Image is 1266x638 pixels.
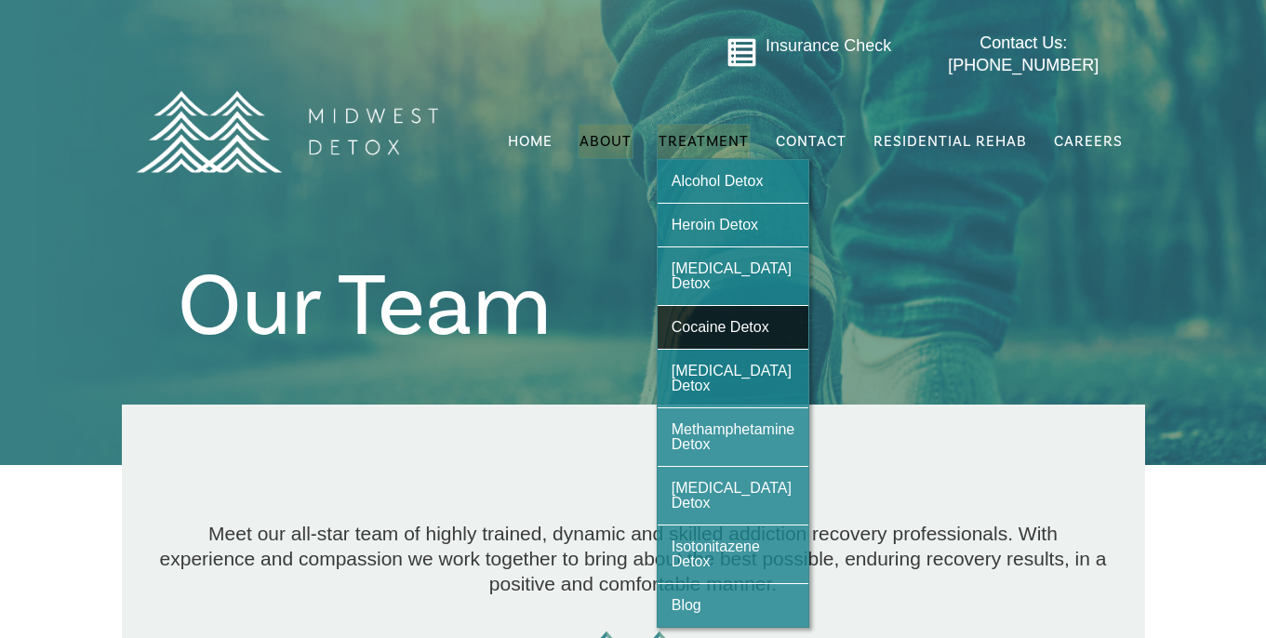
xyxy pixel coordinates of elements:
[672,319,769,335] span: Cocaine Detox
[659,134,749,149] span: Treatment
[672,538,760,569] span: Isotonitazene Detox
[948,33,1099,73] span: Contact Us: [PHONE_NUMBER]
[657,124,751,159] a: Treatment
[672,260,792,291] span: [MEDICAL_DATA] Detox
[872,124,1029,159] a: Residential Rehab
[658,247,809,305] a: [MEDICAL_DATA] Detox
[672,480,792,511] span: [MEDICAL_DATA] Detox
[658,350,809,407] a: [MEDICAL_DATA] Detox
[124,50,449,213] img: MD Logo Horitzontal white-01 (1) (1)
[578,124,633,159] a: About
[658,408,809,466] a: Methamphetamine Detox
[672,217,758,233] span: Heroin Detox
[766,36,891,55] a: Insurance Check
[506,124,554,159] a: Home
[658,204,809,246] a: Heroin Detox
[658,525,809,583] a: Isotonitazene Detox
[580,134,632,149] span: About
[658,160,809,203] a: Alcohol Detox
[774,124,848,159] a: Contact
[776,134,846,149] span: Contact
[508,132,553,151] span: Home
[658,584,809,627] a: Blog
[1052,124,1125,159] a: Careers
[672,597,701,613] span: Blog
[726,37,757,74] a: Go to midwestdetox.com/message-form-page/
[160,523,1107,595] span: Meet our all-star team of highly trained, dynamic and skilled addiction recovery professionals. W...
[658,467,809,525] a: [MEDICAL_DATA] Detox
[178,249,552,364] span: Our Team
[1054,132,1123,151] span: Careers
[912,33,1136,76] a: Contact Us: [PHONE_NUMBER]
[672,421,795,452] span: Methamphetamine Detox
[672,173,764,189] span: Alcohol Detox
[658,306,809,349] a: Cocaine Detox
[672,363,792,393] span: [MEDICAL_DATA] Detox
[873,132,1027,151] span: Residential Rehab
